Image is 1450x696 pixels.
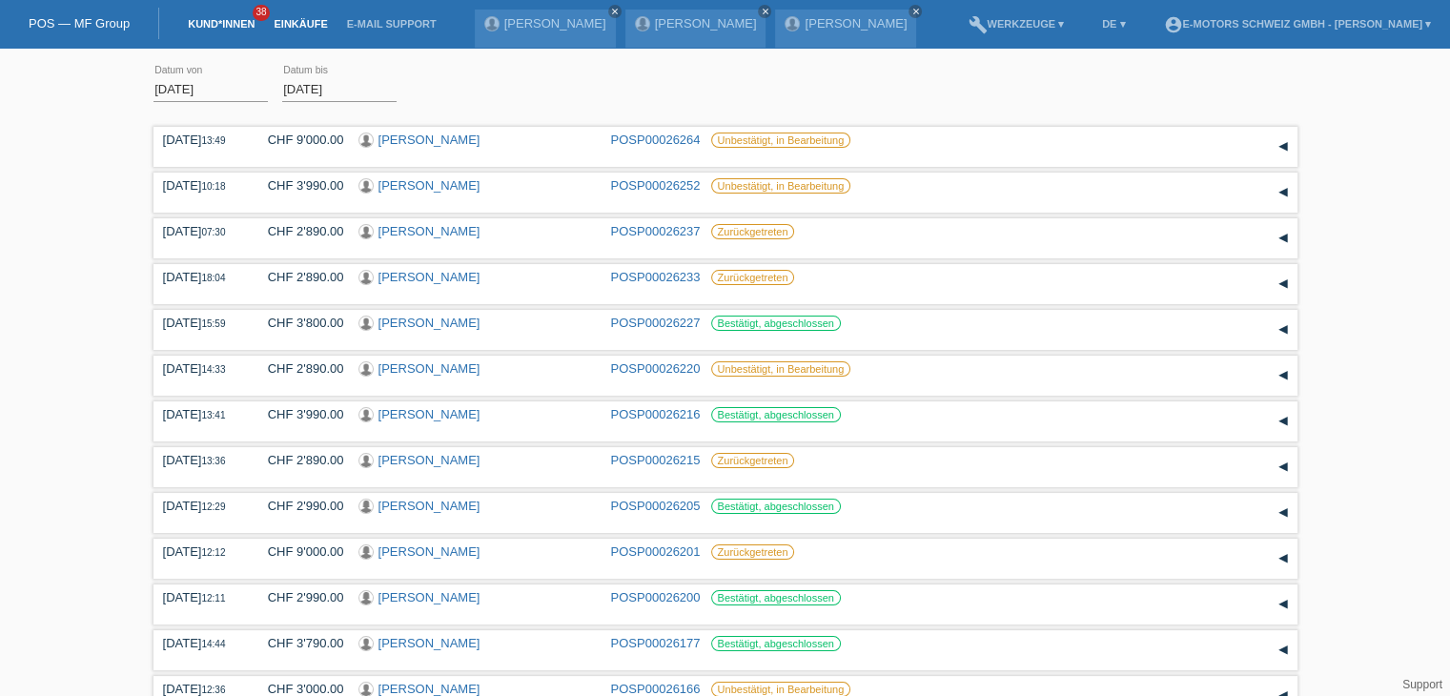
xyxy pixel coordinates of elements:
i: build [968,15,987,34]
div: [DATE] [163,453,239,467]
a: POS — MF Group [29,16,130,31]
span: 12:36 [201,685,225,695]
span: 15:59 [201,318,225,329]
span: 18:04 [201,273,225,283]
div: auf-/zuklappen [1269,499,1297,527]
span: 12:11 [201,593,225,604]
a: [PERSON_NAME] [378,270,480,284]
div: auf-/zuklappen [1269,544,1297,573]
label: Zurückgetreten [711,453,795,468]
span: 07:30 [201,227,225,237]
a: [PERSON_NAME] [378,133,480,147]
a: POSP00026216 [611,407,701,421]
a: POSP00026264 [611,133,701,147]
div: CHF 2'890.00 [254,361,344,376]
div: auf-/zuklappen [1269,178,1297,207]
span: 10:18 [201,181,225,192]
div: [DATE] [163,682,239,696]
span: 13:36 [201,456,225,466]
a: POSP00026166 [611,682,701,696]
label: Bestätigt, abgeschlossen [711,407,841,422]
a: E-Mail Support [337,18,446,30]
a: Kund*innen [178,18,264,30]
label: Bestätigt, abgeschlossen [711,499,841,514]
div: CHF 3'000.00 [254,682,344,696]
a: POSP00026205 [611,499,701,513]
label: Unbestätigt, in Bearbeitung [711,133,851,148]
label: Unbestätigt, in Bearbeitung [711,178,851,194]
a: POSP00026200 [611,590,701,604]
a: [PERSON_NAME] [378,407,480,421]
a: POSP00026201 [611,544,701,559]
span: 13:41 [201,410,225,420]
i: close [760,7,769,16]
a: close [909,5,922,18]
a: buildWerkzeuge ▾ [958,18,1073,30]
div: auf-/zuklappen [1269,316,1297,344]
a: POSP00026220 [611,361,701,376]
div: [DATE] [163,133,239,147]
div: [DATE] [163,270,239,284]
div: CHF 3'800.00 [254,316,344,330]
a: [PERSON_NAME] [378,682,480,696]
div: auf-/zuklappen [1269,270,1297,298]
div: [DATE] [163,407,239,421]
span: 12:12 [201,547,225,558]
a: Einkäufe [264,18,337,30]
i: account_circle [1163,15,1182,34]
div: CHF 9'000.00 [254,544,344,559]
span: 12:29 [201,502,225,512]
div: CHF 3'790.00 [254,636,344,650]
a: close [758,5,771,18]
span: 14:44 [201,639,225,649]
a: POSP00026215 [611,453,701,467]
label: Zurückgetreten [711,544,795,560]
label: Bestätigt, abgeschlossen [711,316,841,331]
label: Bestätigt, abgeschlossen [711,636,841,651]
label: Unbestätigt, in Bearbeitung [711,361,851,377]
div: CHF 3'990.00 [254,178,344,193]
a: POSP00026227 [611,316,701,330]
div: auf-/zuklappen [1269,361,1297,390]
a: [PERSON_NAME] [378,544,480,559]
label: Zurückgetreten [711,270,795,285]
div: [DATE] [163,499,239,513]
span: 14:33 [201,364,225,375]
a: POSP00026237 [611,224,701,238]
a: close [608,5,622,18]
a: [PERSON_NAME] [378,224,480,238]
div: auf-/zuklappen [1269,453,1297,481]
a: DE ▾ [1093,18,1134,30]
a: [PERSON_NAME] [504,16,606,31]
a: [PERSON_NAME] [378,636,480,650]
label: Bestätigt, abgeschlossen [711,590,841,605]
div: auf-/zuklappen [1269,407,1297,436]
div: [DATE] [163,361,239,376]
div: [DATE] [163,316,239,330]
div: CHF 2'890.00 [254,453,344,467]
div: [DATE] [163,590,239,604]
div: CHF 2'890.00 [254,270,344,284]
a: [PERSON_NAME] [378,361,480,376]
a: POSP00026233 [611,270,701,284]
a: [PERSON_NAME] [378,178,480,193]
a: [PERSON_NAME] [378,316,480,330]
a: [PERSON_NAME] [655,16,757,31]
label: Zurückgetreten [711,224,795,239]
a: POSP00026252 [611,178,701,193]
div: CHF 2'990.00 [254,590,344,604]
div: [DATE] [163,544,239,559]
a: POSP00026177 [611,636,701,650]
a: [PERSON_NAME] [805,16,907,31]
div: [DATE] [163,178,239,193]
div: CHF 3'990.00 [254,407,344,421]
div: CHF 2'890.00 [254,224,344,238]
i: close [610,7,620,16]
span: 38 [253,5,270,21]
div: auf-/zuklappen [1269,224,1297,253]
div: [DATE] [163,636,239,650]
div: CHF 2'990.00 [254,499,344,513]
div: auf-/zuklappen [1269,636,1297,665]
div: [DATE] [163,224,239,238]
span: 13:49 [201,135,225,146]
